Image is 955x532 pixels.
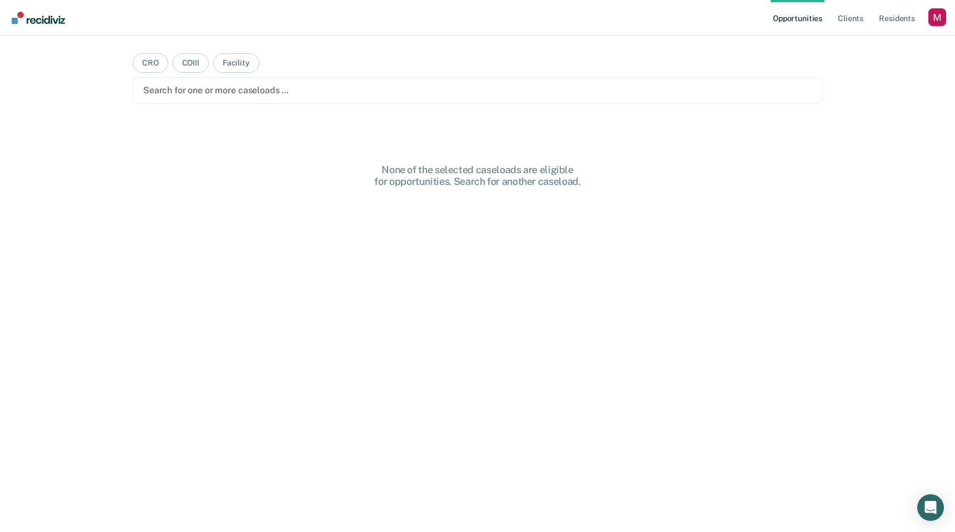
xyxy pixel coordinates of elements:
img: Recidiviz [12,12,65,24]
button: Profile dropdown button [928,8,946,26]
button: COIII [173,53,209,73]
div: None of the selected caseloads are eligible for opportunities. Search for another caseload. [300,164,655,188]
div: Open Intercom Messenger [917,494,944,521]
button: Facility [213,53,259,73]
button: CRO [133,53,168,73]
